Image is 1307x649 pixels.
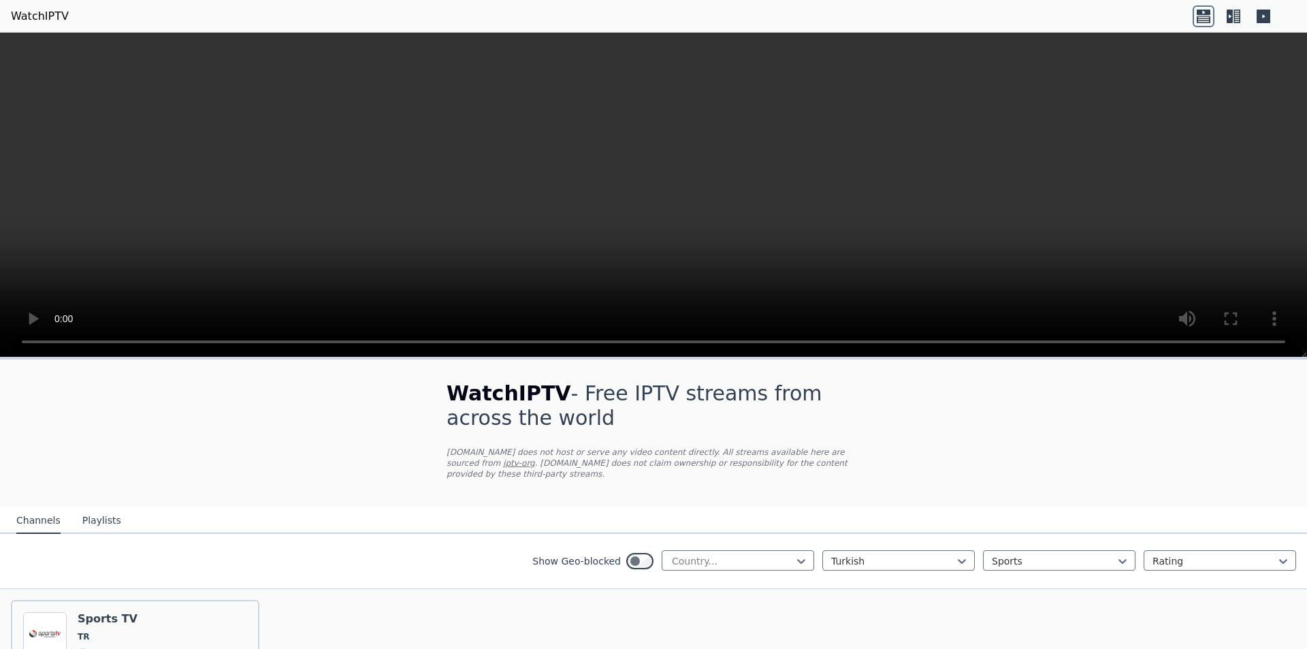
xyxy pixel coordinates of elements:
[447,447,860,479] p: [DOMAIN_NAME] does not host or serve any video content directly. All streams available here are s...
[503,458,535,468] a: iptv-org
[16,508,61,534] button: Channels
[11,8,69,25] a: WatchIPTV
[78,631,89,642] span: TR
[447,381,571,405] span: WatchIPTV
[78,612,138,626] h6: Sports TV
[82,508,121,534] button: Playlists
[447,381,860,430] h1: - Free IPTV streams from across the world
[532,554,621,568] label: Show Geo-blocked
